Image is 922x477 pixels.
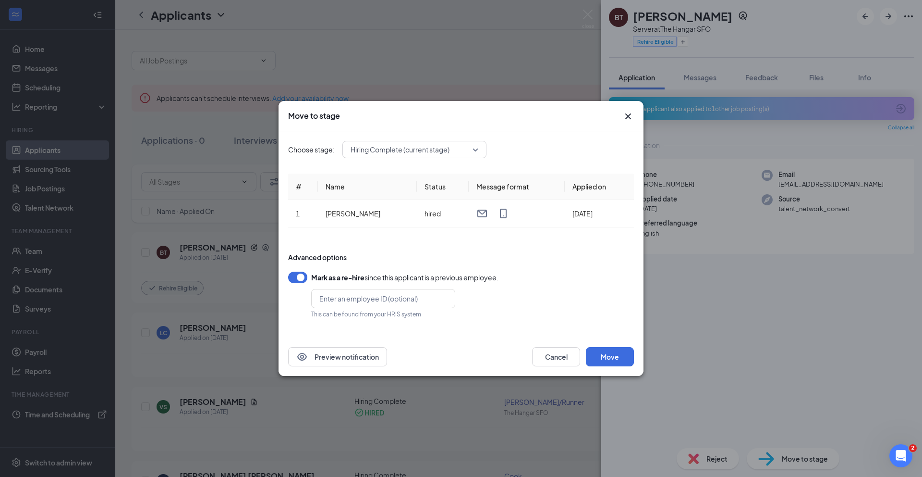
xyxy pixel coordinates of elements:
button: Cancel [532,347,580,366]
span: Hiring Complete (current stage) [351,142,449,157]
div: since this applicant is a previous employee. [311,272,498,283]
th: # [288,174,318,200]
button: EyePreview notification [288,347,387,366]
td: [DATE] [565,200,634,227]
td: [PERSON_NAME] [318,200,417,227]
button: Close [622,111,634,122]
button: Move [586,347,634,366]
iframe: Intercom live chat [889,444,912,467]
span: 2 [909,444,917,452]
h3: Move to stage [288,111,340,121]
b: Mark as a re-hire [311,273,364,282]
div: Advanced options [288,252,634,262]
span: 1 [296,209,300,218]
svg: Email [476,208,488,219]
svg: MobileSms [497,208,509,219]
input: Enter an employee ID (optional) [311,289,455,308]
th: Name [318,174,417,200]
div: This can be found from your HRIS system [311,310,455,318]
th: Applied on [565,174,634,200]
th: Status [417,174,468,200]
th: Message format [469,174,565,200]
svg: Cross [622,111,634,122]
svg: Eye [296,351,308,363]
span: Choose stage: [288,144,335,155]
td: hired [417,200,468,227]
